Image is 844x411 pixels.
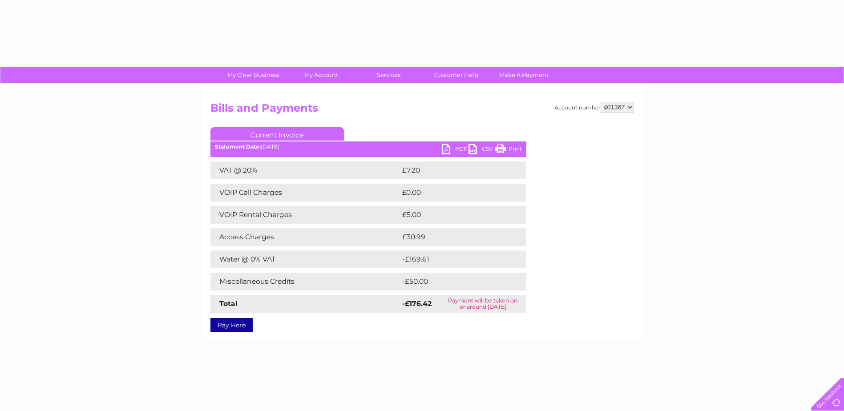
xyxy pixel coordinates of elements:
[210,250,400,268] td: Water @ 0% VAT
[402,299,432,308] strong: -£176.42
[440,295,526,313] td: Payment will be taken on or around [DATE]
[400,273,510,290] td: -£50.00
[400,206,506,224] td: £5.00
[210,318,253,332] a: Pay Here
[554,102,634,113] div: Account number
[210,161,400,179] td: VAT @ 20%
[400,250,511,268] td: -£169.61
[210,144,526,150] div: [DATE]
[210,206,400,224] td: VOIP Rental Charges
[210,184,400,201] td: VOIP Call Charges
[217,67,290,83] a: My Clear Business
[210,127,344,141] a: Current Invoice
[210,228,400,246] td: Access Charges
[400,184,506,201] td: £0.00
[420,67,493,83] a: Customer Help
[495,144,522,157] a: Print
[219,299,238,308] strong: Total
[210,273,400,290] td: Miscellaneous Credits
[487,67,561,83] a: Make A Payment
[400,228,509,246] td: £30.99
[400,161,505,179] td: £7.20
[352,67,425,83] a: Services
[210,102,634,119] h2: Bills and Payments
[215,143,261,150] b: Statement Date:
[468,144,495,157] a: CSV
[442,144,468,157] a: PDF
[284,67,358,83] a: My Account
